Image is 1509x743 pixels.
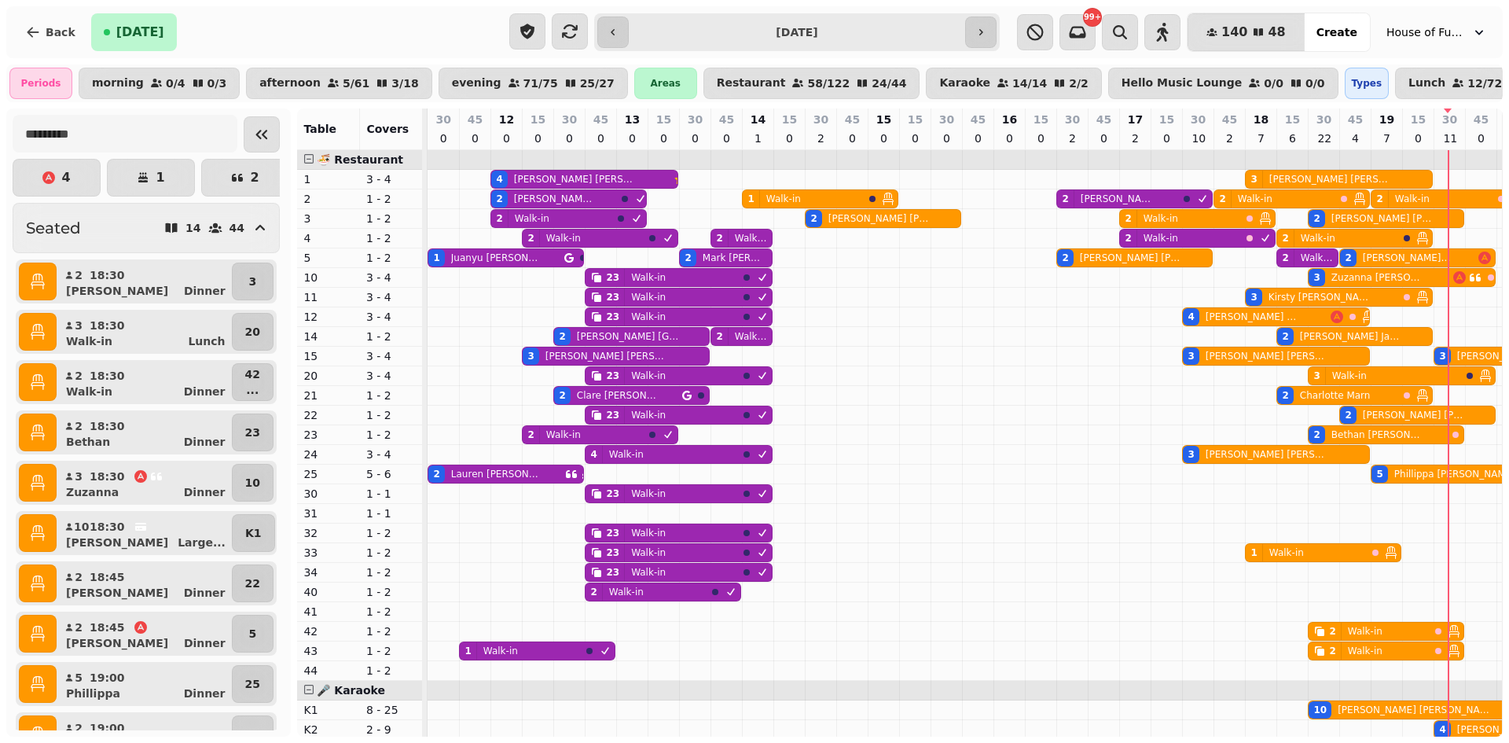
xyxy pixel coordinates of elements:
p: 45 [593,112,608,127]
p: [PERSON_NAME] [66,635,168,651]
p: 14 [751,112,766,127]
span: House of Fu Leeds [1386,24,1465,40]
p: 20 [245,324,260,340]
button: 3 [232,263,274,300]
div: 3 [1313,370,1320,382]
button: Karaoke14/142/2 [926,68,1101,99]
p: 19:00 [90,720,125,736]
p: 18:30 [90,368,125,384]
p: 3 [248,274,256,289]
p: Lunch [1408,77,1445,90]
p: Charlotte Marn [1300,389,1371,402]
p: 16 [1002,112,1017,127]
p: Walk-in [631,311,666,323]
p: 45 [1474,112,1489,127]
p: [PERSON_NAME] [66,283,168,299]
div: 1 [464,645,471,657]
div: 1 [433,252,439,264]
p: Walk-in [609,448,644,461]
p: Walk-in [631,566,666,579]
div: 2 [559,330,565,343]
p: Walk-in [515,212,549,225]
p: Restaurant [717,77,786,90]
p: Dinner [184,585,226,601]
button: Restaurant58/12224/44 [703,68,920,99]
div: 3 [1250,291,1257,303]
p: Karaoke [939,77,990,90]
div: 2 [433,468,439,480]
p: 15 [876,112,891,127]
p: evening [452,77,501,90]
div: Periods [9,68,72,99]
p: 0 [1412,131,1424,146]
p: 45 [1096,112,1111,127]
p: 15 [1159,112,1174,127]
div: 3 [1439,350,1445,362]
p: 12 [499,112,514,127]
p: 2 [74,720,83,736]
span: 48 [1268,26,1285,39]
div: 2 [685,252,691,264]
p: Dinner [184,484,226,500]
p: [PERSON_NAME] [PERSON_NAME] [1206,448,1327,461]
div: 5 [1376,468,1382,480]
p: 2 [814,131,827,146]
p: 42 [245,366,260,382]
div: 2 [716,232,722,245]
p: 0 [940,131,953,146]
div: 2 [1282,330,1288,343]
button: 318:30ZuzannaDinner [60,464,229,502]
button: K1 [232,514,275,552]
p: Walk-in [735,232,769,245]
div: 2 [590,586,597,598]
p: Dinner [184,635,226,651]
div: 3 [527,350,534,362]
div: 4 [496,173,502,186]
p: 18:45 [90,569,125,585]
p: Zuzanna [PERSON_NAME] [1331,271,1426,284]
p: Walk-in [609,586,644,598]
p: 2 / 2 [1069,78,1089,89]
button: [DATE] [91,13,177,51]
div: 1 [747,193,754,205]
p: [PERSON_NAME] [PERSON_NAME] [828,212,931,225]
p: 25 / 27 [580,78,615,89]
p: [PERSON_NAME] JackmanStraw [1300,330,1402,343]
h2: Seated [26,217,81,239]
p: [PERSON_NAME] Cosgrove [1206,311,1303,323]
p: 18:30 [90,418,125,434]
p: 15 [1285,112,1300,127]
span: 99+ [1084,13,1101,21]
button: 4 [13,159,101,197]
p: 0 [437,131,450,146]
p: 5 [248,626,256,642]
div: 2 [1125,232,1131,245]
p: 1 [751,131,764,146]
p: ... [245,382,260,398]
p: 4 [1349,131,1361,146]
div: 3 [1250,173,1257,186]
p: 22 [1317,131,1330,146]
p: [PERSON_NAME] [PERSON_NAME] [1338,704,1495,716]
button: 14048 [1188,13,1305,51]
p: 58 / 122 [807,78,850,89]
p: Walk-in [766,193,801,205]
button: 218:30[PERSON_NAME]Dinner [60,263,229,300]
p: Walk-in [1301,252,1335,264]
button: 42... [232,363,274,401]
div: 2 [1282,252,1288,264]
p: Walk-in [1301,232,1335,245]
p: Walk-in [631,527,666,539]
p: 7 [1254,131,1267,146]
div: 2 [1329,625,1335,638]
p: Walk-in [66,384,112,399]
span: 140 [1221,26,1247,39]
p: 18 [1254,112,1269,127]
p: 18:30 [90,469,125,484]
p: [PERSON_NAME] [PERSON_NAME] [1206,350,1327,362]
div: 3 [1188,350,1194,362]
p: 2 [74,418,83,434]
button: 218:30Walk-inDinner [60,363,229,401]
p: morning [92,77,144,90]
div: 4 [590,448,597,461]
